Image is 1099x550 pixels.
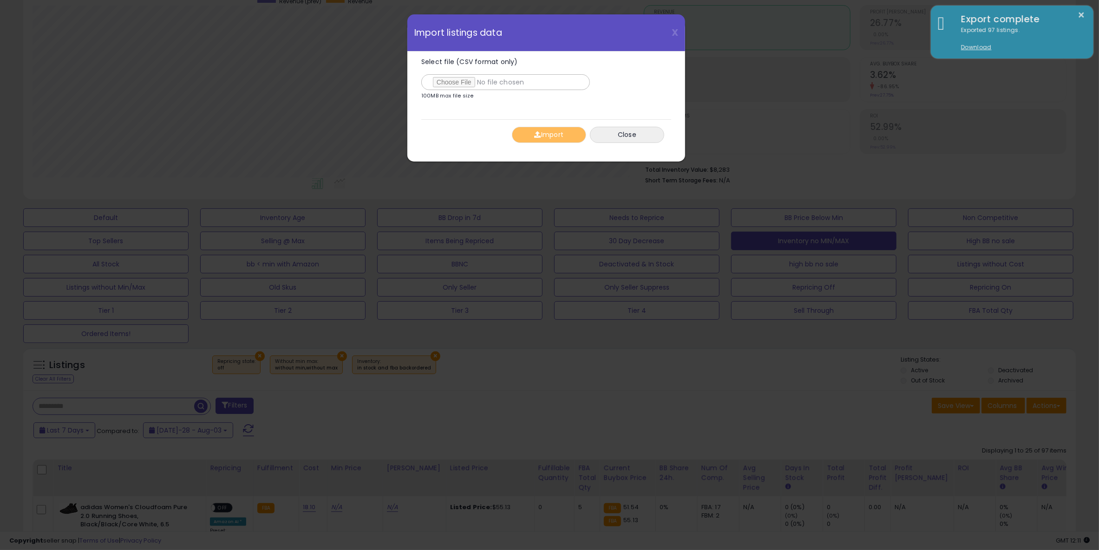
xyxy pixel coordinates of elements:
[512,127,586,143] button: Import
[954,26,1086,52] div: Exported 97 listings.
[954,13,1086,26] div: Export complete
[672,26,678,39] span: X
[590,127,664,143] button: Close
[421,93,474,98] p: 100MB max file size
[961,43,992,51] a: Download
[421,57,518,66] span: Select file (CSV format only)
[1078,9,1086,21] button: ×
[414,28,502,37] span: Import listings data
